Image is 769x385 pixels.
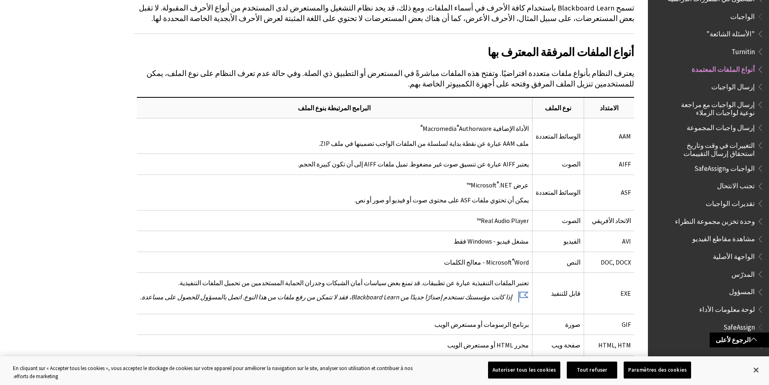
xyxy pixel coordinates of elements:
[532,314,584,335] td: صورة
[731,356,755,366] span: المدرس
[137,210,532,231] td: Real Audio Player™
[710,332,769,347] a: الرجوع لأعلى
[694,162,755,173] span: الواجبات وSafeAssign
[532,175,584,210] td: الوسائط المتعددة
[713,250,755,261] span: الواجهة الأصلية
[699,303,755,313] span: لوحة معلومات الأداء
[137,97,532,118] th: البرامج المرتبطة بنوع الملف
[137,118,532,154] td: الأداة الإضافية Macromedia Authorware ملف AAM عبارة عن نقطة بداية لسلسلة من الملفات الواجب تضمينه...
[584,175,634,210] td: ASF
[734,338,755,349] span: الطالب
[13,364,423,380] div: En cliquant sur « Accepter tous les cookies », vous acceptez le stockage de cookies sur votre app...
[731,267,755,278] span: المدرّس
[134,68,634,89] p: يعترف النظام بأنواع ملفات متعددة افتراضيًا. وتفتح هذه الملفات مباشرةً في المستعرض أو التطبيق ذي ا...
[420,124,423,130] sup: ®
[137,252,532,272] td: Microsoft Word - معالج الكلمات
[584,252,634,272] td: DOC, DOCX
[687,121,755,132] span: إرسال واجبات المجموعة
[675,215,755,225] span: وحدة تخزين مجموعة النظراء
[532,154,584,175] td: الصوت
[137,231,532,252] td: مشغل فيديو - Windows فقط
[624,362,691,379] button: Paramètres des cookies
[691,63,755,74] span: أنواع الملفات المعتمدة
[670,139,755,158] span: التغييرات في وقت وتاريخ استحقاق إرسال التقييمات
[731,45,755,56] span: Turnitin
[134,3,634,24] p: تسمح Blackboard Learn باستخدام كافة الأحرف في أسماء الملفات. ومع ذلك، قد يحد نظام التشغيل والمستع...
[584,210,634,231] td: الاتحاد الأفريقي
[584,154,634,175] td: AIFF
[457,124,459,130] sup: ®
[584,356,634,376] td: JPG, JPEG
[532,97,584,118] th: نوع الملف
[747,361,765,379] button: Fermer
[730,10,755,21] span: الواجبات
[532,273,584,314] td: قابل للتنفيذ
[584,118,634,154] td: AAM
[488,362,560,379] button: Autoriser tous les cookies
[137,314,532,335] td: برنامج الرسومات أو مستعرض الويب
[729,285,755,296] span: المسؤول
[706,197,755,208] span: تقديرات الواجبات
[706,27,755,38] span: "الأسئلة الشائعة"
[532,252,584,272] td: النص
[584,314,634,335] td: GIF
[711,80,755,91] span: إرسال الواجبات
[692,232,755,243] span: مشاهدة مقاطع الفيديو
[717,179,755,190] span: تجنب الانتحال
[532,118,584,154] td: الوسائط المتعددة
[532,231,584,252] td: الفيديو
[137,273,532,314] td: تعتبر الملفات التنفيذية عبارة عن تطبيقات. قد تمنع بعض سياسات أمان الشبكات وجدران الحماية المستخدم...
[567,362,617,379] button: Tout refuser
[584,335,634,356] td: HTML, HTM
[584,97,634,118] th: الامتداد
[137,154,532,175] td: يعتبر AIFF عبارة عن تنسيق صوت غير مضغوط. تميل ملفات AIFF إلى أن تكون كبيرة الحجم.
[140,293,529,301] p: إذا كانت مؤسستك تستخدم إصدارًا جديدًا من Blackboard Learn، فقد لا تتمكن من رفع ملفات من هذا النوع...
[532,335,584,356] td: صفحة ويب
[512,257,514,263] sup: ®
[137,335,532,356] td: محرر HTML أو مستعرض الويب
[137,356,532,376] td: برنامج الرسومات أو مستعرض الويب
[670,98,755,117] span: إرسال الواجبات مع مراجعة نوعية لواجبات الزملاء
[723,320,755,331] span: SafeAssign
[532,210,584,231] td: الصوت
[584,273,634,314] td: EXE
[584,231,634,252] td: AVI
[497,180,499,186] sup: ®
[532,356,584,376] td: صورة
[137,175,532,210] td: عرض Microsoft .NET™ يمكن أن تحتوي ملفات ASF على محتوى صوت أو فيديو أو صور أو نص.
[134,34,634,61] h2: أنواع الملفات المرفقة المعترف بها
